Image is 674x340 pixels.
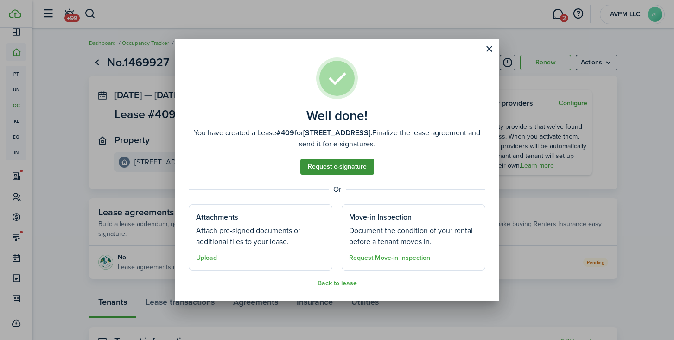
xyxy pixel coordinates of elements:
button: Upload [196,254,217,262]
b: #409 [276,127,294,138]
well-done-section-description: Document the condition of your rental before a tenant moves in. [349,225,478,247]
well-done-separator: Or [189,184,485,195]
well-done-section-title: Move-in Inspection [349,212,412,223]
b: [STREET_ADDRESS]. [303,127,372,138]
well-done-description: You have created a Lease for Finalize the lease agreement and send it for e-signatures. [189,127,485,150]
button: Back to lease [318,280,357,287]
well-done-section-title: Attachments [196,212,238,223]
well-done-section-description: Attach pre-signed documents or additional files to your lease. [196,225,325,247]
button: Close modal [481,41,497,57]
a: Request e-signature [300,159,374,175]
button: Request Move-in Inspection [349,254,430,262]
well-done-title: Well done! [306,108,368,123]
